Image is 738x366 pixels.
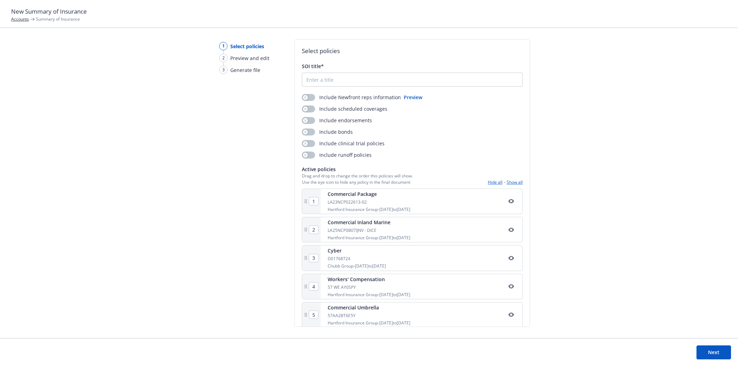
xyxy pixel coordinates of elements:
[328,292,410,298] div: Hartford Insurance Group - [DATE] to [DATE]
[302,73,522,86] input: Enter a title
[302,46,523,56] h2: Select policies
[488,179,502,185] button: Hide all
[219,54,228,62] div: 2
[328,263,386,269] div: Chubb Group - [DATE] to [DATE]
[328,304,410,311] div: Commercial Umbrella
[328,206,410,212] div: Hartford Insurance Group - [DATE] to [DATE]
[488,179,523,185] div: -
[302,140,385,147] div: Include clinical trial policies
[328,313,410,319] div: 57AA2BT6E5Y
[507,179,523,185] button: Show all
[328,256,386,262] div: D01768724
[302,105,387,112] div: Include scheduled coverages
[230,66,260,74] span: Generate file
[219,66,228,74] div: 3
[328,276,410,283] div: Workers' Compensation
[36,16,80,22] span: Summary of Insurance
[302,151,372,159] div: Include runoff policies
[302,117,372,124] div: Include endorsements
[328,219,410,226] div: Commercial Inland Marine
[302,128,353,136] div: Include bonds
[219,42,228,50] div: 1
[230,54,269,62] span: Preview and edit
[302,189,523,214] div: Commercial PackageLA23NCP022613-02Hartford Insurance Group-[DATE]to[DATE]
[696,345,731,359] button: Next
[230,43,264,50] span: Select policies
[302,245,523,271] div: CyberD01768724Chubb Group-[DATE]to[DATE]
[302,217,523,242] div: Commercial Inland MarineLA25NCP0B07IJNV - DICEHartford Insurance Group-[DATE]to[DATE]
[328,320,410,326] div: Hartford Insurance Group - [DATE] to [DATE]
[328,247,386,254] div: Cyber
[302,302,523,328] div: Commercial Umbrella57AA2BT6E5YHartford Insurance Group-[DATE]to[DATE]
[11,16,29,22] a: Accounts
[302,274,523,299] div: Workers' Compensation57 WE AY0SPYHartford Insurance Group-[DATE]to[DATE]
[302,166,413,173] span: Active policies
[328,199,410,205] div: LA23NCP022613-02
[328,235,410,241] div: Hartford Insurance Group - [DATE] to [DATE]
[302,63,324,69] span: SOI title*
[328,190,410,198] div: Commercial Package
[328,284,410,290] div: 57 WE AY0SPY
[11,7,727,16] h1: New Summary of Insurance
[302,173,413,185] span: Drag and drop to change the order this policies will show. Use the eye icon to hide any policy in...
[302,94,401,101] div: Include Newfront reps information
[404,94,422,101] button: Preview
[328,227,410,233] div: LA25NCP0B07IJNV - DICE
